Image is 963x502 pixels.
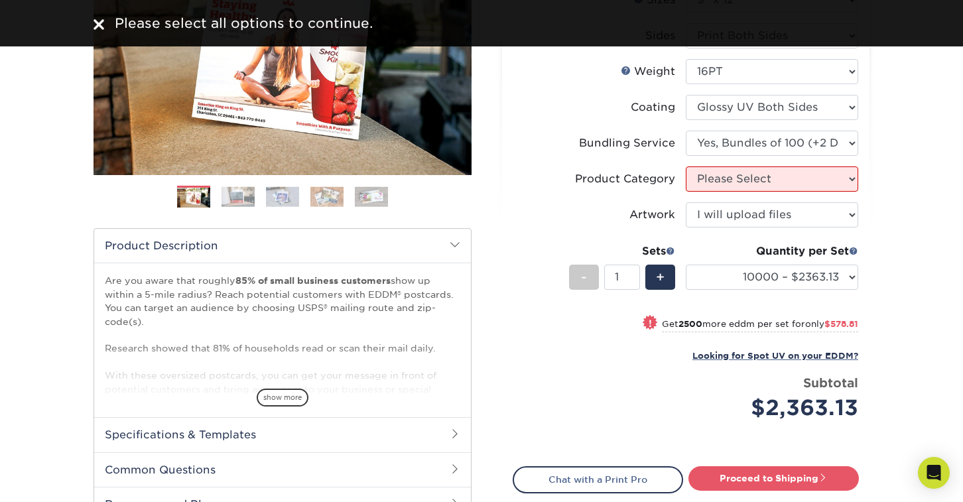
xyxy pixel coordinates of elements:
span: $578.81 [824,319,858,329]
span: ! [649,316,652,330]
div: Coating [631,99,675,115]
iframe: Google Customer Reviews [3,462,113,497]
h2: Specifications & Templates [94,417,471,452]
div: $2,363.13 [696,392,858,424]
span: - [581,267,587,287]
strong: Subtotal [803,375,858,390]
h2: Common Questions [94,452,471,487]
h2: Product Description [94,229,471,263]
a: Proceed to Shipping [688,466,859,490]
div: Bundling Service [579,135,675,151]
div: Open Intercom Messenger [918,457,950,489]
div: Product Category [575,171,675,187]
img: EDDM 04 [310,186,344,207]
small: Looking for Spot UV on your EDDM? [692,351,858,361]
a: Looking for Spot UV on your EDDM? [692,349,858,361]
span: only [805,319,858,329]
div: Weight [621,64,675,80]
div: Sets [569,243,675,259]
img: EDDM 02 [222,186,255,207]
strong: 85% of small business customers [235,275,391,286]
div: Quantity per Set [686,243,858,259]
small: Get more eddm per set for [662,319,858,332]
img: EDDM 03 [266,186,299,207]
img: EDDM 01 [177,186,210,210]
a: Chat with a Print Pro [513,466,683,493]
span: Please select all options to continue. [115,15,373,31]
div: Artwork [629,207,675,223]
img: EDDM 05 [355,186,388,207]
span: + [656,267,665,287]
span: show more [257,389,308,407]
strong: 2500 [678,319,702,329]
